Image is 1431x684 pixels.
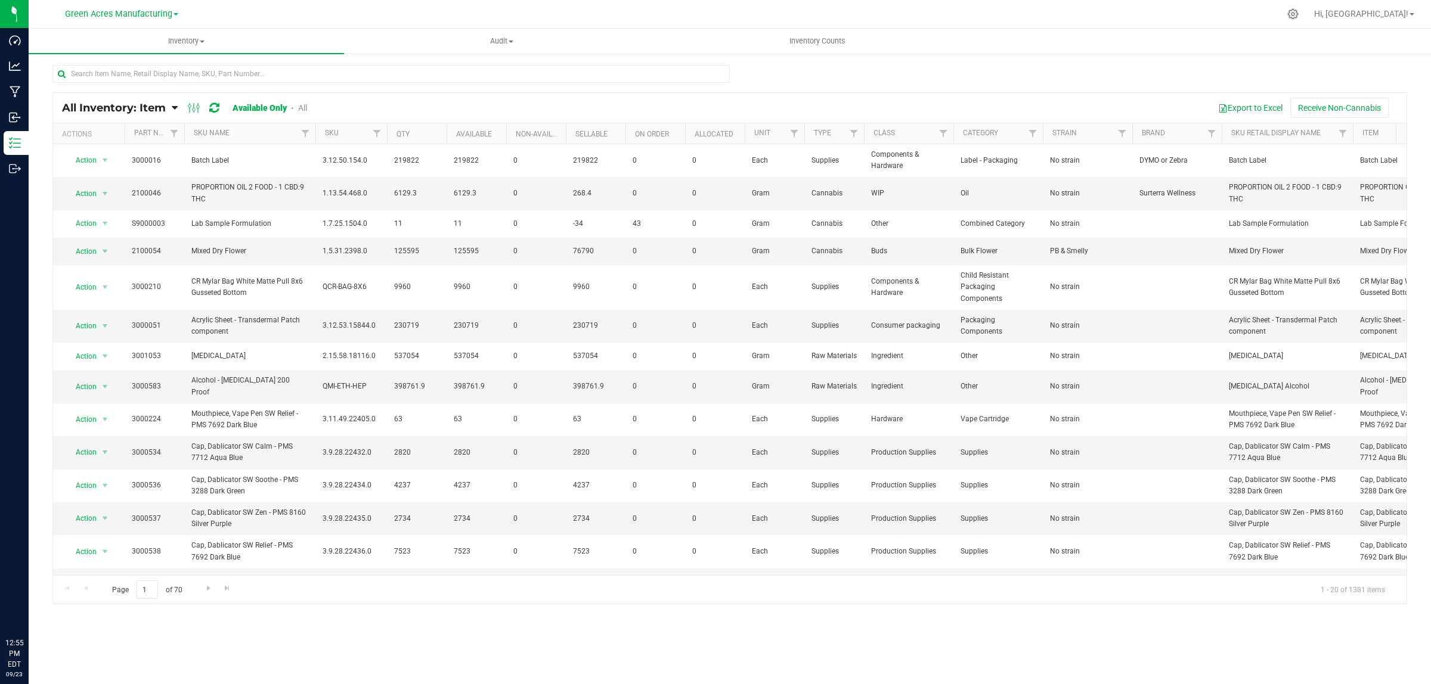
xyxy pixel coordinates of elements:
span: 3000016 [132,155,177,166]
button: Export to Excel [1210,98,1290,118]
span: 3.9.28.22432.0 [323,447,380,458]
span: Label - Packaging [961,155,1036,166]
span: 9960 [394,281,439,293]
span: 0 [692,281,738,293]
span: 398761.9 [394,381,439,392]
span: Supplies [961,480,1036,491]
span: 0 [633,513,678,524]
span: 0 [633,546,678,557]
span: Batch Label [1229,155,1346,166]
span: select [98,185,113,202]
span: 0 [633,447,678,458]
a: Filter [1113,123,1132,144]
span: No strain [1050,546,1125,557]
span: 7523 [394,546,439,557]
a: Inventory Counts [659,29,975,54]
span: Combined Category [961,218,1036,229]
span: 0 [692,546,738,557]
span: 3000583 [132,381,177,392]
span: Gram [752,381,797,392]
span: 1 - 20 of 1381 items [1311,580,1395,598]
span: Cannabis [811,218,857,229]
span: 3000051 [132,320,177,331]
span: 219822 [573,155,618,166]
span: QCR-BAG-8X6 [323,281,380,293]
span: 11 [454,218,499,229]
span: Cap, Dablicator SW Relief - PMS 7692 Dark Blue [1229,540,1346,562]
a: Filter [1333,123,1353,144]
span: 4237 [394,480,439,491]
span: 125595 [394,245,439,257]
span: Mixed Dry Flower [1229,245,1346,257]
span: 0 [513,513,559,524]
span: Action [65,444,97,461]
span: S9000003 [132,218,177,229]
a: Strain [1052,129,1077,137]
a: SKU Name [194,129,230,137]
span: 0 [633,350,678,362]
span: 0 [513,546,559,557]
a: Type [814,129,831,137]
span: 0 [513,480,559,491]
span: Each [752,513,797,524]
span: Action [65,152,97,169]
span: WIP [871,188,946,199]
span: No strain [1050,513,1125,524]
span: Other [871,218,946,229]
span: Components & Hardware [871,149,946,172]
a: Available Only [233,103,287,113]
span: Oil [961,188,1036,199]
span: Bulk Flower [961,245,1036,257]
span: 43 [633,218,678,229]
span: -34 [573,218,618,229]
span: All Inventory: Item [62,101,166,114]
span: No strain [1050,155,1125,166]
span: select [98,444,113,461]
span: Action [65,411,97,428]
span: Other [961,350,1036,362]
span: Production Supplies [871,546,946,557]
a: Qty [397,130,410,138]
span: Inventory [29,36,344,46]
span: Action [65,279,97,296]
span: Lab Sample Formulation [1229,218,1346,229]
span: Surterra Wellness [1139,188,1215,199]
span: Cap, Dablicator SW Soothe - PMS 3288 Dark Green [1229,474,1346,497]
span: Production Supplies [871,513,946,524]
span: 0 [513,413,559,425]
span: Cap, Dablicator SW Calm - PMS 7712 Aqua Blue [1229,441,1346,464]
inline-svg: Inventory [9,137,21,149]
a: Audit [344,29,659,54]
span: select [98,279,113,296]
span: 6129.3 [454,188,499,199]
span: Supplies [961,447,1036,458]
span: No strain [1050,350,1125,362]
span: 2100046 [132,188,177,199]
span: 0 [513,218,559,229]
span: 0 [692,350,738,362]
span: select [98,411,113,428]
span: 3000224 [132,413,177,425]
a: Class [874,129,895,137]
span: Mouthpiece, Vape Pen SW Relief - PMS 7692 Dark Blue [191,408,308,431]
span: 0 [692,513,738,524]
span: Pen, [DEMOGRAPHIC_DATA] SW - White [1229,573,1346,596]
span: Gram [752,218,797,229]
span: 0 [633,413,678,425]
p: 12:55 PM EDT [5,638,23,670]
span: Green Acres Manufacturing [65,9,172,19]
span: Vape Cartridge [961,413,1036,425]
span: Each [752,447,797,458]
a: Inventory [29,29,344,54]
span: 2820 [573,447,618,458]
span: 4237 [454,480,499,491]
span: select [98,318,113,334]
a: Go to the last page [219,580,236,596]
span: select [98,477,113,494]
span: Buds [871,245,946,257]
span: select [98,543,113,560]
span: 0 [633,188,678,199]
span: 0 [692,447,738,458]
span: 0 [513,188,559,199]
a: All [298,103,307,113]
